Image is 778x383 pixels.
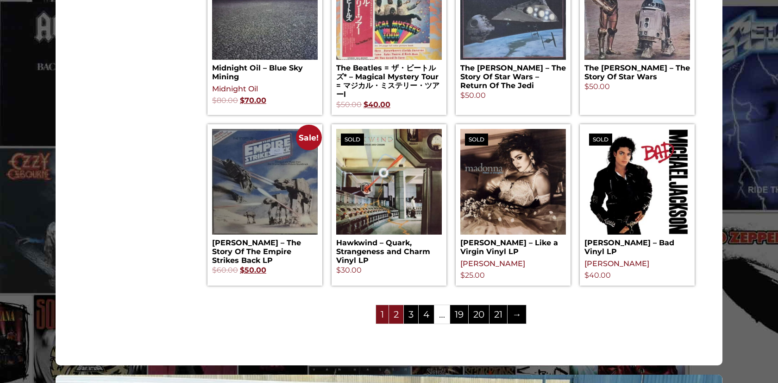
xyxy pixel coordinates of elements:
h2: Midnight Oil – Blue Sky Mining [212,60,318,81]
a: → [508,305,526,324]
bdi: 30.00 [336,266,362,274]
a: SoldHawkwind – Quark, Strangeness and Charm Vinyl LP $30.00 [336,129,442,276]
bdi: 70.00 [240,96,266,105]
a: Page 21 [489,305,507,324]
span: $ [240,96,245,105]
a: Page 2 [389,305,403,324]
bdi: 50.00 [460,91,486,100]
bdi: 40.00 [584,271,611,280]
span: $ [240,266,245,274]
h2: The Beatles = ザ・ビートルズ* – Magical Mystery Tour = マジカル・ミステリー・ツアーl [336,60,442,99]
h2: Hawkwind – Quark, Strangeness and Charm Vinyl LP [336,235,442,265]
a: Sold[PERSON_NAME] – Bad Vinyl LP [584,129,690,256]
span: $ [212,266,217,274]
h2: [PERSON_NAME] – The Story Of The Empire Strikes Back LP [212,235,318,265]
span: $ [460,91,465,100]
img: Hawkwind – Quark, Strangeness and Charm Vinyl LP [336,129,442,235]
span: … [434,305,450,324]
h2: [PERSON_NAME] – Like a Virgin Vinyl LP [460,235,566,256]
a: [PERSON_NAME] [584,259,649,268]
span: $ [212,96,217,105]
span: $ [364,100,368,109]
bdi: 25.00 [460,271,485,280]
a: Sold[PERSON_NAME] – Like a Virgin Vinyl LP [460,129,566,256]
span: Page 1 [376,305,389,324]
h2: [PERSON_NAME] – Bad Vinyl LP [584,235,690,256]
span: $ [336,100,341,109]
span: Sold [465,134,488,146]
img: Michael Jackson Bad [584,129,690,235]
span: Sale! [296,125,321,150]
span: $ [460,271,465,280]
nav: Product Pagination [207,304,695,328]
a: Page 19 [450,305,468,324]
span: Sold [589,134,612,146]
bdi: 50.00 [240,266,266,274]
bdi: 50.00 [336,100,362,109]
img: London Symphony Orchestra – The Story Of The Empire Strikes Back LP [212,129,318,235]
a: Page 20 [469,305,489,324]
bdi: 40.00 [364,100,390,109]
bdi: 60.00 [212,266,238,274]
a: Page 4 [419,305,434,324]
span: $ [336,266,341,274]
h2: The [PERSON_NAME] – The Story Of Star Wars [584,60,690,81]
a: Midnight Oil [212,84,258,93]
h2: The [PERSON_NAME] – The Story Of Star Wars – Return Of The Jedi [460,60,566,90]
img: Madonna [460,129,566,235]
a: Page 3 [404,305,418,324]
span: $ [584,271,589,280]
span: $ [584,82,589,91]
a: Sale! [PERSON_NAME] – The Story Of The Empire Strikes Back LP [212,129,318,276]
bdi: 50.00 [584,82,610,91]
bdi: 80.00 [212,96,238,105]
span: Sold [341,134,364,146]
a: [PERSON_NAME] [460,259,525,268]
